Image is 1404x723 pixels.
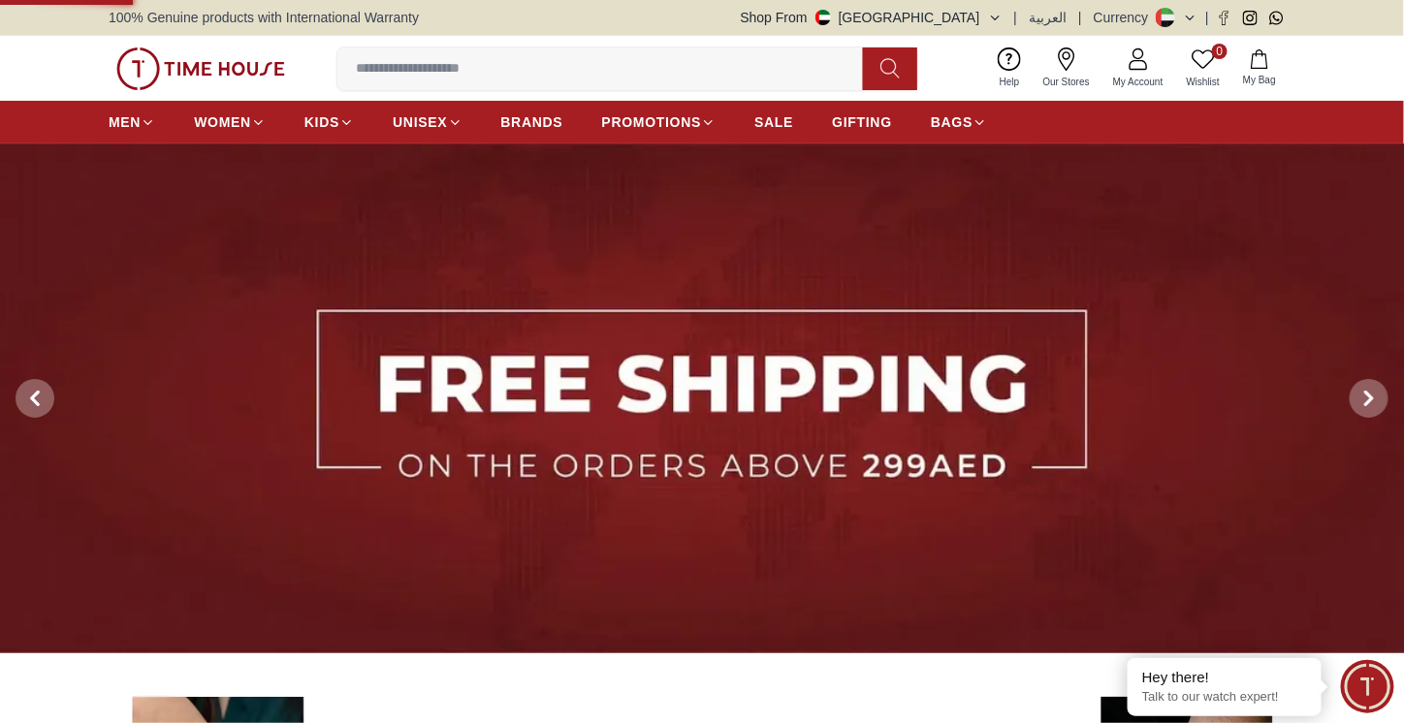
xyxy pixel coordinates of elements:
button: العربية [1029,8,1067,27]
a: PROMOTIONS [602,105,717,140]
a: SALE [754,105,793,140]
a: BAGS [931,105,987,140]
p: Talk to our watch expert! [1142,689,1307,706]
span: 0 [1212,44,1228,59]
a: WOMEN [194,105,266,140]
a: MEN [109,105,155,140]
a: UNISEX [393,105,462,140]
a: Instagram [1243,11,1258,25]
button: My Bag [1231,46,1288,91]
span: | [1078,8,1082,27]
a: GIFTING [832,105,892,140]
span: WOMEN [194,112,251,132]
span: PROMOTIONS [602,112,702,132]
span: SALE [754,112,793,132]
div: Chat Widget [1341,660,1394,713]
a: Help [988,44,1032,93]
span: UNISEX [393,112,447,132]
a: Facebook [1217,11,1231,25]
span: GIFTING [832,112,892,132]
span: My Bag [1235,73,1284,87]
span: KIDS [304,112,339,132]
span: | [1205,8,1209,27]
img: United Arab Emirates [815,10,831,25]
a: KIDS [304,105,354,140]
span: Wishlist [1179,75,1228,89]
a: Whatsapp [1269,11,1284,25]
span: My Account [1105,75,1171,89]
a: 0Wishlist [1175,44,1231,93]
img: ... [116,47,285,90]
span: BRANDS [501,112,563,132]
span: 100% Genuine products with International Warranty [109,8,419,27]
a: Our Stores [1032,44,1101,93]
span: MEN [109,112,141,132]
div: Hey there! [1142,668,1307,687]
span: BAGS [931,112,973,132]
div: Currency [1094,8,1157,27]
span: Our Stores [1036,75,1098,89]
button: Shop From[GEOGRAPHIC_DATA] [741,8,1003,27]
span: Help [992,75,1028,89]
a: BRANDS [501,105,563,140]
span: | [1014,8,1018,27]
